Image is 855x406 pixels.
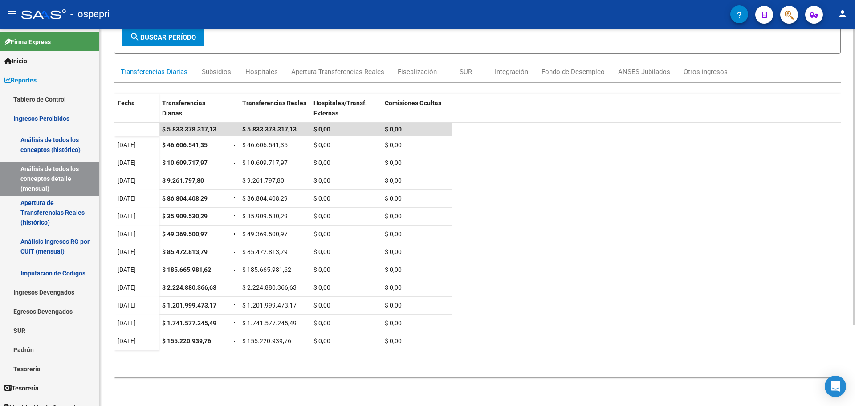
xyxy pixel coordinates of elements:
[385,177,402,184] span: $ 0,00
[385,320,402,327] span: $ 0,00
[385,126,402,133] span: $ 0,00
[162,159,208,166] span: $ 10.609.717,97
[162,230,208,238] span: $ 49.369.500,97
[310,94,381,131] datatable-header-cell: Hospitales/Transf. Externas
[233,159,237,166] span: =
[118,337,136,344] span: [DATE]
[118,248,136,255] span: [DATE]
[118,230,136,238] span: [DATE]
[162,320,216,327] span: $ 1.741.577.245,49
[4,75,37,85] span: Reportes
[130,33,196,41] span: Buscar Período
[118,141,136,148] span: [DATE]
[242,337,291,344] span: $ 155.220.939,76
[242,213,288,220] span: $ 35.909.530,29
[385,248,402,255] span: $ 0,00
[162,195,208,202] span: $ 86.804.408,29
[233,320,237,327] span: =
[233,284,237,291] span: =
[121,67,187,77] div: Transferencias Diarias
[118,159,136,166] span: [DATE]
[242,266,291,273] span: $ 185.665.981,62
[313,266,330,273] span: $ 0,00
[242,302,297,309] span: $ 1.201.999.473,17
[118,266,136,273] span: [DATE]
[242,284,297,291] span: $ 2.224.880.366,63
[385,159,402,166] span: $ 0,00
[4,56,27,66] span: Inicio
[202,67,231,77] div: Subsidios
[162,248,208,255] span: $ 85.472.813,79
[313,320,330,327] span: $ 0,00
[118,213,136,220] span: [DATE]
[233,213,237,220] span: =
[122,29,204,46] button: Buscar Período
[495,67,528,77] div: Integración
[313,248,330,255] span: $ 0,00
[313,126,330,133] span: $ 0,00
[385,99,441,107] span: Comisiones Ocultas
[233,337,237,344] span: =
[313,141,330,148] span: $ 0,00
[291,67,384,77] div: Apertura Transferencias Reales
[162,266,211,273] span: $ 185.665.981,62
[233,230,237,238] span: =
[162,126,216,133] span: $ 5.833.378.317,13
[118,99,135,107] span: Fecha
[242,141,288,148] span: $ 46.606.541,35
[4,37,51,47] span: Firma Express
[242,159,288,166] span: $ 10.609.717,97
[837,8,848,19] mat-icon: person
[242,248,288,255] span: $ 85.472.813,79
[242,177,284,184] span: $ 9.261.797,80
[162,302,216,309] span: $ 1.201.999.473,17
[4,383,39,393] span: Tesorería
[162,213,208,220] span: $ 35.909.530,29
[162,177,204,184] span: $ 9.261.797,80
[242,230,288,238] span: $ 49.369.500,97
[159,94,230,131] datatable-header-cell: Transferencias Diarias
[239,94,310,131] datatable-header-cell: Transferencias Reales
[313,284,330,291] span: $ 0,00
[70,4,110,24] span: - ospepri
[118,302,136,309] span: [DATE]
[130,32,140,42] mat-icon: search
[313,159,330,166] span: $ 0,00
[385,141,402,148] span: $ 0,00
[313,230,330,238] span: $ 0,00
[7,8,18,19] mat-icon: menu
[242,320,297,327] span: $ 1.741.577.245,49
[684,67,728,77] div: Otros ingresos
[118,284,136,291] span: [DATE]
[541,67,605,77] div: Fondo de Desempleo
[233,195,237,202] span: =
[118,195,136,202] span: [DATE]
[313,195,330,202] span: $ 0,00
[825,376,846,397] div: Open Intercom Messenger
[233,248,237,255] span: =
[385,195,402,202] span: $ 0,00
[242,126,297,133] span: $ 5.833.378.317,13
[233,141,237,148] span: =
[313,337,330,344] span: $ 0,00
[118,320,136,327] span: [DATE]
[233,266,237,273] span: =
[385,266,402,273] span: $ 0,00
[233,302,237,309] span: =
[460,67,472,77] div: SUR
[381,94,452,131] datatable-header-cell: Comisiones Ocultas
[385,284,402,291] span: $ 0,00
[162,284,216,291] span: $ 2.224.880.366,63
[233,177,237,184] span: =
[385,213,402,220] span: $ 0,00
[398,67,437,77] div: Fiscalización
[242,99,306,107] span: Transferencias Reales
[313,213,330,220] span: $ 0,00
[118,177,136,184] span: [DATE]
[162,141,208,148] span: $ 46.606.541,35
[313,177,330,184] span: $ 0,00
[162,337,211,344] span: $ 155.220.939,76
[162,99,205,117] span: Transferencias Diarias
[114,94,159,131] datatable-header-cell: Fecha
[385,302,402,309] span: $ 0,00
